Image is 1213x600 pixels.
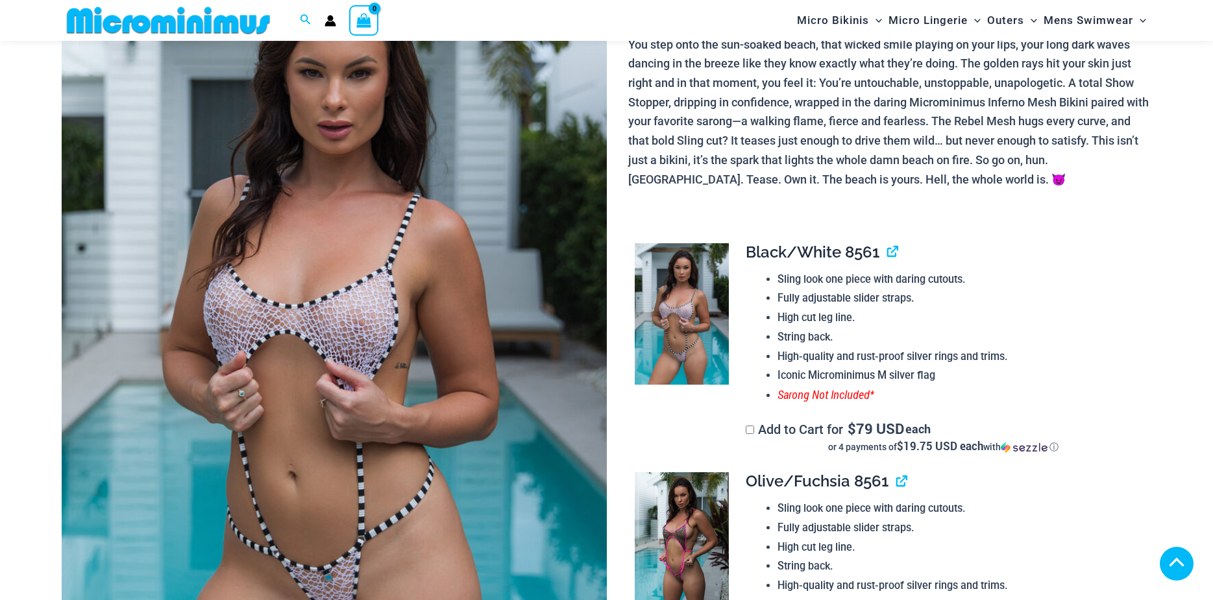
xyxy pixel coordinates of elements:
[778,499,1141,518] li: Sling look one piece with daring cutouts.
[778,557,1141,576] li: String back.
[300,12,312,29] a: Search icon link
[746,243,879,261] span: Black/White 8561
[987,4,1024,37] span: Outers
[746,426,754,434] input: Add to Cart for$79 USD eachor 4 payments of$19.75 USD eachwithSezzle Click to learn more about Se...
[778,308,1141,328] li: High cut leg line.
[746,440,1141,453] div: or 4 payments of with
[794,4,885,37] a: Micro BikinisMenu ToggleMenu Toggle
[628,35,1151,189] p: You step onto the sun-soaked beach, that wicked smile playing on your lips, your long dark waves ...
[984,4,1040,37] a: OutersMenu ToggleMenu Toggle
[635,243,729,385] img: Inferno Mesh Black White 8561 One Piece
[778,538,1141,557] li: High cut leg line.
[968,4,981,37] span: Menu Toggle
[869,4,882,37] span: Menu Toggle
[797,4,869,37] span: Micro Bikinis
[325,15,336,27] a: Account icon link
[778,347,1141,366] li: High-quality and rust-proof silver rings and trims.
[778,289,1141,308] li: Fully adjustable slider straps.
[778,270,1141,289] li: Sling look one piece with daring cutouts.
[778,576,1141,595] li: High-quality and rust-proof silver rings and trims.
[848,422,904,435] span: 79 USD
[885,4,984,37] a: Micro LingerieMenu ToggleMenu Toggle
[778,328,1141,347] li: String back.
[1024,4,1037,37] span: Menu Toggle
[1001,442,1048,453] img: Sezzle
[746,422,1141,453] label: Add to Cart for
[1133,4,1146,37] span: Menu Toggle
[349,5,379,35] a: View Shopping Cart, empty
[888,4,968,37] span: Micro Lingerie
[848,419,856,438] span: $
[792,2,1152,39] nav: Site Navigation
[1044,4,1133,37] span: Mens Swimwear
[778,388,874,402] span: Sarong Not Included*
[905,422,931,435] span: each
[746,472,888,490] span: Olive/Fuchsia 8561
[62,6,275,35] img: MM SHOP LOGO FLAT
[897,438,983,453] span: $19.75 USD each
[746,440,1141,453] div: or 4 payments of$19.75 USD eachwithSezzle Click to learn more about Sezzle
[1040,4,1149,37] a: Mens SwimwearMenu ToggleMenu Toggle
[778,366,1141,385] li: Iconic Microminimus M silver flag
[778,518,1141,538] li: Fully adjustable slider straps.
